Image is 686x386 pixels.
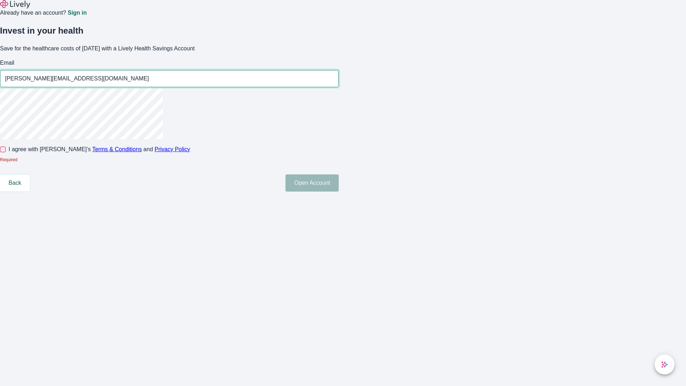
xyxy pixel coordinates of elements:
a: Sign in [68,10,86,16]
a: Privacy Policy [155,146,190,152]
button: chat [655,355,675,375]
svg: Lively AI Assistant [661,361,668,368]
a: Terms & Conditions [92,146,142,152]
span: I agree with [PERSON_NAME]’s and [9,145,190,154]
